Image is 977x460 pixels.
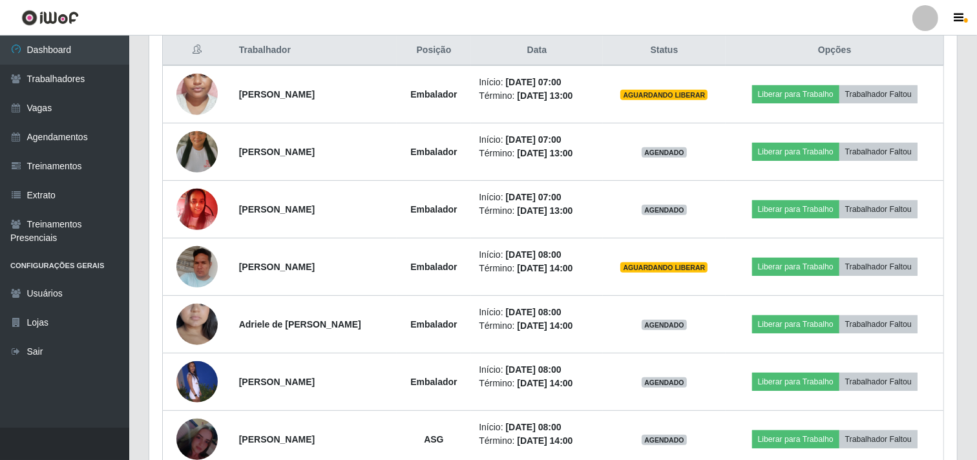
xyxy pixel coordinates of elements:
strong: [PERSON_NAME] [239,147,315,157]
img: CoreUI Logo [21,10,79,26]
strong: Embalador [410,89,457,99]
strong: ASG [424,434,443,444]
span: AGENDADO [642,377,687,388]
strong: Embalador [410,262,457,272]
button: Liberar para Trabalho [752,315,839,333]
strong: [PERSON_NAME] [239,434,315,444]
button: Trabalhador Faltou [839,258,918,276]
th: Trabalhador [231,36,397,66]
th: Opções [726,36,943,66]
li: Início: [479,133,594,147]
img: 1713530929914.jpeg [176,48,218,140]
button: Trabalhador Faltou [839,430,918,448]
span: AGENDADO [642,205,687,215]
li: Término: [479,377,594,390]
span: AGENDADO [642,320,687,330]
time: [DATE] 14:00 [517,435,573,446]
li: Término: [479,434,594,448]
th: Data [471,36,602,66]
span: AGUARDANDO LIBERAR [620,262,708,273]
th: Status [603,36,726,66]
button: Trabalhador Faltou [839,143,918,161]
time: [DATE] 13:00 [517,148,573,158]
strong: Embalador [410,204,457,214]
time: [DATE] 14:00 [517,378,573,388]
img: 1747400784122.jpeg [176,182,218,236]
button: Liberar para Trabalho [752,200,839,218]
time: [DATE] 07:00 [506,77,562,87]
li: Início: [479,191,594,204]
li: Término: [479,89,594,103]
li: Término: [479,262,594,275]
button: Liberar para Trabalho [752,85,839,103]
time: [DATE] 14:00 [517,263,573,273]
strong: Embalador [410,377,457,387]
button: Trabalhador Faltou [839,85,918,103]
time: [DATE] 13:00 [517,90,573,101]
button: Trabalhador Faltou [839,200,918,218]
button: Liberar para Trabalho [752,143,839,161]
th: Posição [397,36,472,66]
strong: Embalador [410,147,457,157]
button: Liberar para Trabalho [752,373,839,391]
strong: [PERSON_NAME] [239,204,315,214]
strong: [PERSON_NAME] [239,262,315,272]
li: Início: [479,306,594,319]
strong: [PERSON_NAME] [239,377,315,387]
time: [DATE] 13:00 [517,205,573,216]
img: 1709678182246.jpeg [176,230,218,304]
button: Trabalhador Faltou [839,315,918,333]
strong: Embalador [410,319,457,329]
li: Início: [479,248,594,262]
img: 1745848645902.jpeg [176,361,218,402]
time: [DATE] 07:00 [506,134,562,145]
time: [DATE] 08:00 [506,249,562,260]
li: Início: [479,421,594,434]
li: Término: [479,204,594,218]
time: [DATE] 14:00 [517,320,573,331]
span: AGUARDANDO LIBERAR [620,90,708,100]
strong: [PERSON_NAME] [239,89,315,99]
time: [DATE] 08:00 [506,422,562,432]
li: Término: [479,319,594,333]
li: Início: [479,363,594,377]
span: AGENDADO [642,435,687,445]
button: Liberar para Trabalho [752,430,839,448]
img: 1734548593883.jpeg [176,278,218,370]
img: 1744320952453.jpeg [176,115,218,189]
button: Liberar para Trabalho [752,258,839,276]
li: Início: [479,76,594,89]
button: Trabalhador Faltou [839,373,918,391]
time: [DATE] 07:00 [506,192,562,202]
span: AGENDADO [642,147,687,158]
time: [DATE] 08:00 [506,364,562,375]
time: [DATE] 08:00 [506,307,562,317]
li: Término: [479,147,594,160]
strong: Adriele de [PERSON_NAME] [239,319,361,329]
